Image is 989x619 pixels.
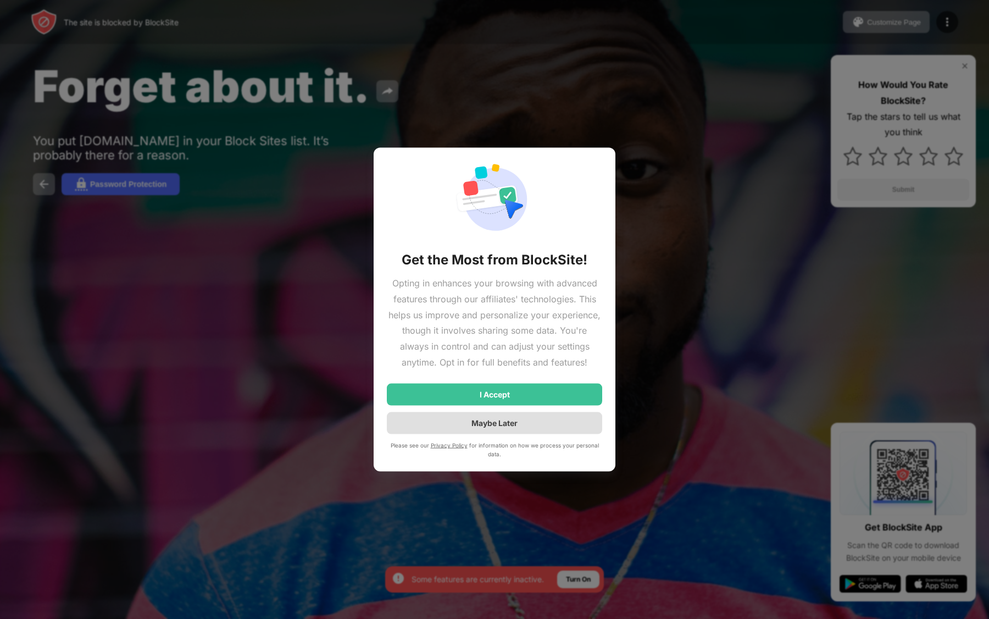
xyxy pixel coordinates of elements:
div: Opting in enhances your browsing with advanced features through our affiliates' technologies. Thi... [387,275,602,371]
div: Please see our for information on how we process your personal data. [387,440,602,458]
a: Privacy Policy [431,441,468,448]
div: Get the Most from BlockSite! [402,251,587,269]
img: action-permission-required.svg [455,161,534,238]
div: Maybe Later [471,418,518,428]
div: I Accept [480,390,510,399]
